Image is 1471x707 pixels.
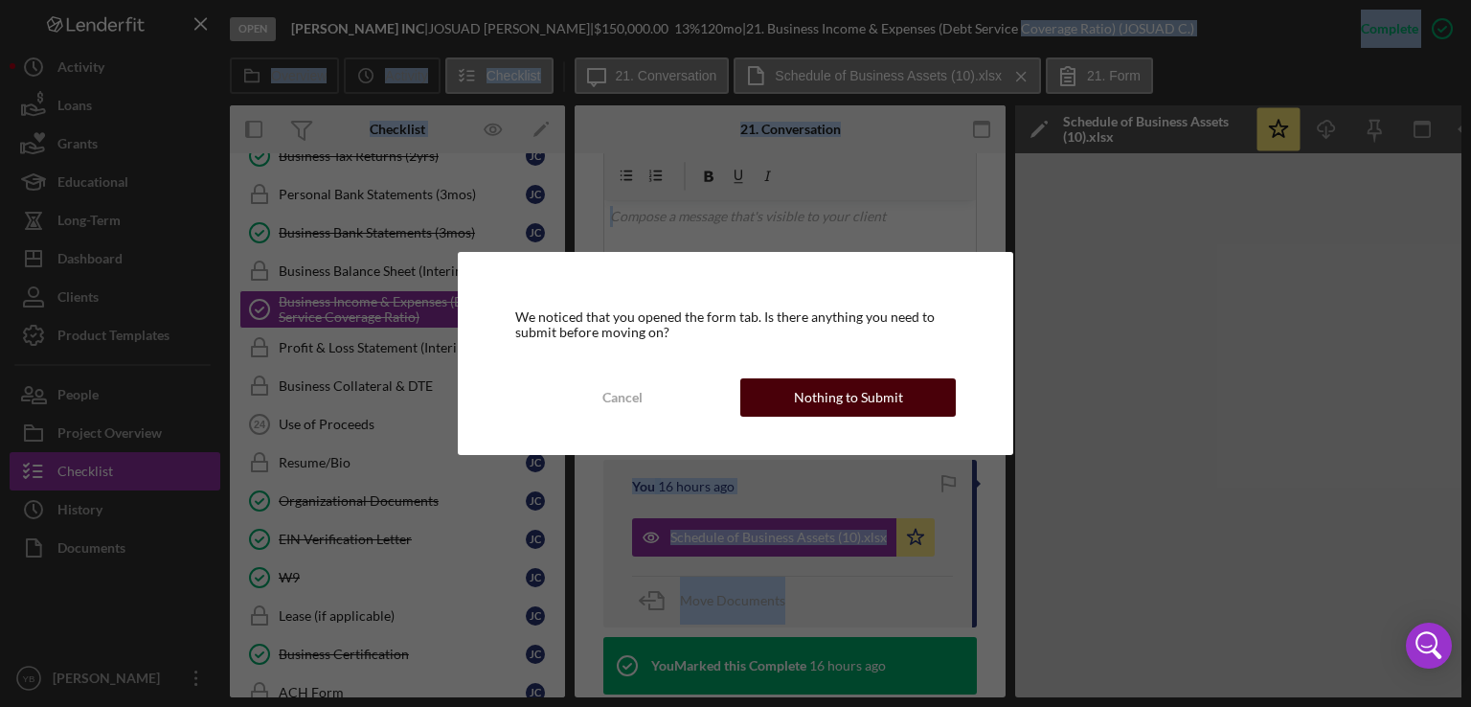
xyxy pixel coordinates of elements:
div: Nothing to Submit [794,378,903,417]
button: Nothing to Submit [740,378,956,417]
div: Cancel [602,378,643,417]
div: We noticed that you opened the form tab. Is there anything you need to submit before moving on? [515,309,957,340]
button: Cancel [515,378,731,417]
div: Open Intercom Messenger [1406,623,1452,669]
